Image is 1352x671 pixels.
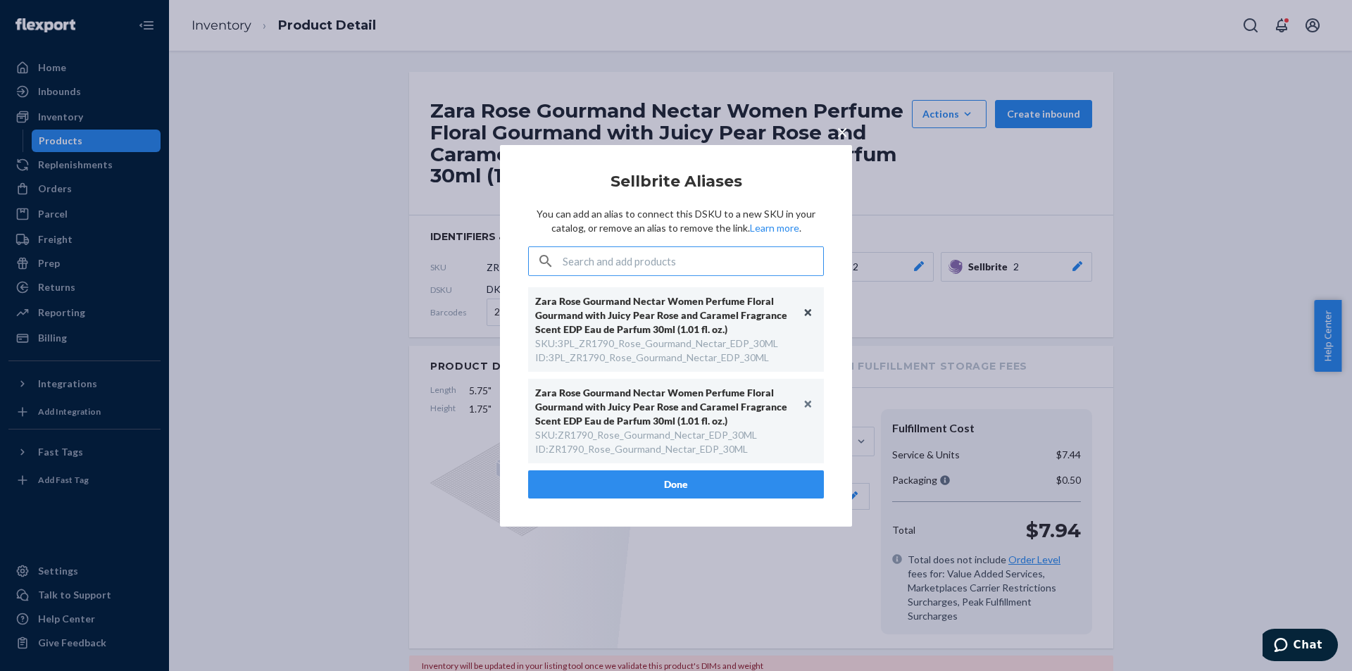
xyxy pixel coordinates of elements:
[837,119,848,143] span: ×
[528,207,824,235] p: You can add an alias to connect this DSKU to a new SKU in your catalog, or remove an alias to rem...
[535,428,757,442] div: SKU : ZR1790_Rose_Gourmand_Nectar_EDP_30ML
[1263,629,1338,664] iframe: Opens a widget where you can chat to one of our agents
[535,337,778,351] div: SKU : 3PL_ZR1790_Rose_Gourmand_Nectar_EDP_30ML
[535,294,803,337] div: Zara Rose Gourmand Nectar Women Perfume Floral Gourmand with Juicy Pear Rose and Caramel Fragranc...
[528,173,824,189] h2: Sellbrite Aliases
[750,222,799,234] a: Learn more
[798,394,819,415] button: Unlink
[535,386,803,428] div: Zara Rose Gourmand Nectar Women Perfume Floral Gourmand with Juicy Pear Rose and Caramel Fragranc...
[798,302,819,323] button: Unlink
[563,247,823,275] input: Search and add products
[535,442,748,456] div: ID : ZR1790_Rose_Gourmand_Nectar_EDP_30ML
[535,351,769,365] div: ID : 3PL_ZR1790_Rose_Gourmand_Nectar_EDP_30ML
[528,470,824,498] button: Done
